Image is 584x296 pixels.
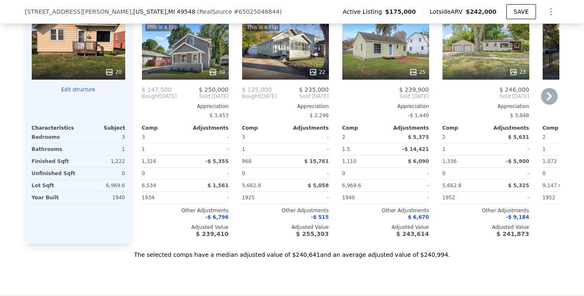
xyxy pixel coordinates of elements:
span: Sold [DATE] [442,93,529,100]
div: 1 [80,143,125,155]
div: [DATE] [142,93,177,100]
div: ( ) [197,8,282,16]
span: 2 [342,134,346,140]
span: $ 246,000 [499,86,529,93]
div: Appreciation [442,103,529,110]
span: 6,534 [142,183,156,188]
span: # 65025046844 [234,8,280,15]
span: Sold [DATE] [177,93,228,100]
span: $ 1,561 [207,183,228,188]
div: - [387,168,429,179]
div: 1 [242,143,284,155]
div: Lot Sqft [32,180,77,191]
span: 9,147.6 [543,183,562,188]
div: Characteristics [32,125,78,131]
span: 0 [142,171,145,176]
span: Sold [DATE] [277,93,329,100]
div: Adjusted Value [142,224,229,231]
span: $ 6,090 [408,158,429,164]
span: $ 235,000 [299,86,329,93]
div: Comp [442,125,486,131]
div: [DATE] [242,93,277,100]
div: Bathrooms [32,143,77,155]
span: $ 239,410 [196,231,228,237]
div: 1934 [142,192,184,203]
span: 1,324 [142,158,156,164]
div: 1925 [242,192,284,203]
span: -$ 5,355 [205,158,228,164]
div: This is a Flip [145,23,179,31]
div: 23 [509,68,526,76]
div: Unfinished Sqft [32,168,77,179]
span: , [US_STATE] [131,8,195,16]
span: 6,969.6 [342,183,362,188]
span: RealSource [200,8,232,15]
span: Bought [142,93,160,100]
div: - [287,143,329,155]
span: 2 [543,134,546,140]
div: - [187,192,229,203]
span: 0 [342,171,346,176]
div: Adjusted Value [442,224,529,231]
span: 1,336 [442,158,457,164]
span: $ 147,500 [142,86,172,93]
span: $ 5,058 [308,183,329,188]
span: $ 125,000 [242,86,272,93]
div: - [187,143,229,155]
div: 1952 [442,192,484,203]
span: [STREET_ADDRESS][PERSON_NAME] [25,8,131,16]
span: -$ 9,184 [506,214,529,220]
span: $ 5,631 [508,134,529,140]
span: 1,072 [543,158,557,164]
span: $ 2,298 [310,113,329,118]
div: 25 [409,68,425,76]
span: $ 241,873 [496,231,529,237]
div: Appreciation [242,103,329,110]
button: SAVE [506,4,536,19]
span: Lotside ARV [430,8,465,16]
div: 1 [142,143,184,155]
span: 0 [543,171,546,176]
div: - [287,131,329,143]
span: 3 [242,134,245,140]
div: 1940 [80,192,125,203]
div: Other Adjustments [442,207,529,214]
button: Show Options [543,3,559,20]
div: 22 [309,68,325,76]
span: $ 3,453 [210,113,229,118]
span: 5,662.8 [442,183,462,188]
span: 0 [442,171,446,176]
span: $ 255,303 [296,231,329,237]
span: Sold [DATE] [342,93,429,100]
span: $ 15,761 [304,158,329,164]
span: 1,110 [342,158,356,164]
div: Finished Sqft [32,156,77,167]
div: Comp [342,125,386,131]
span: $ 6,670 [408,214,429,220]
button: Edit structure [32,86,125,93]
div: Adjustments [486,125,529,131]
div: The selected comps have a median adjusted value of $240,641 and an average adjusted value of $240... [25,244,559,259]
div: Other Adjustments [142,207,229,214]
span: 2 [442,134,446,140]
div: Adjustments [386,125,429,131]
div: 39 [209,68,225,76]
div: Other Adjustments [342,207,429,214]
span: $ 250,000 [199,86,228,93]
span: $ 5,375 [408,134,429,140]
div: - [488,168,529,179]
div: - [488,143,529,155]
span: $ 5,325 [508,183,529,188]
span: 0 [242,171,245,176]
span: -$ 5,900 [506,158,529,164]
span: 5,662.8 [242,183,261,188]
div: 1940 [342,192,384,203]
div: - [387,192,429,203]
div: Bedrooms [32,131,77,143]
span: $ 243,614 [396,231,429,237]
div: Appreciation [342,103,429,110]
span: -$ 6,796 [205,214,228,220]
div: - [488,192,529,203]
div: Comp [242,125,286,131]
div: - [287,168,329,179]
